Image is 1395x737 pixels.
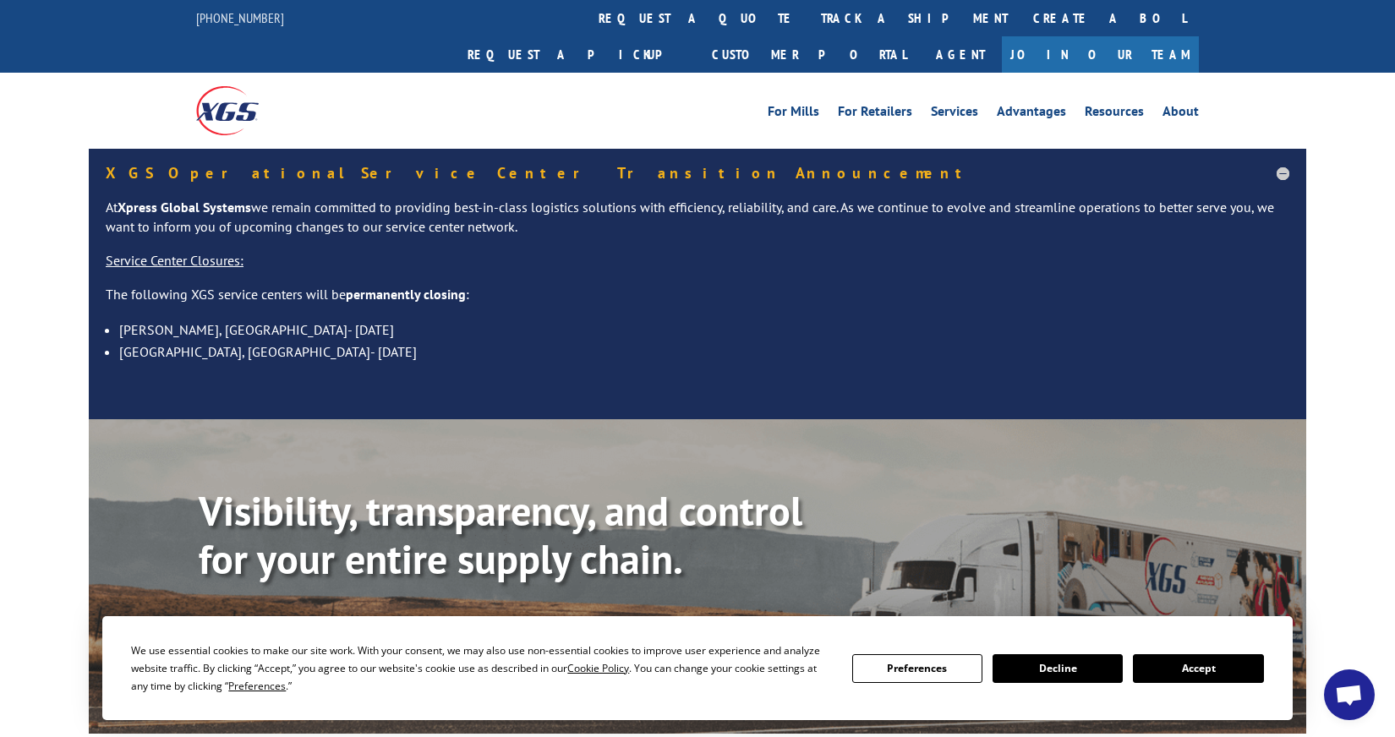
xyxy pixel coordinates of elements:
strong: Xpress Global Systems [118,199,251,216]
a: Agent [919,36,1002,73]
b: Visibility, transparency, and control for your entire supply chain. [199,484,802,586]
h5: XGS Operational Service Center Transition Announcement [106,166,1289,181]
span: Preferences [228,679,286,693]
li: [GEOGRAPHIC_DATA], [GEOGRAPHIC_DATA]- [DATE] [119,341,1289,363]
button: Preferences [852,654,982,683]
a: Join Our Team [1002,36,1199,73]
strong: permanently closing [346,286,466,303]
li: [PERSON_NAME], [GEOGRAPHIC_DATA]- [DATE] [119,319,1289,341]
p: The following XGS service centers will be : [106,285,1289,319]
a: Open chat [1324,669,1375,720]
a: For Mills [768,105,819,123]
a: Request a pickup [455,36,699,73]
button: Decline [993,654,1123,683]
a: Resources [1085,105,1144,123]
a: [PHONE_NUMBER] [196,9,284,26]
div: Cookie Consent Prompt [102,616,1293,720]
a: Advantages [997,105,1066,123]
div: We use essential cookies to make our site work. With your consent, we may also use non-essential ... [131,641,831,695]
a: For Retailers [838,105,912,123]
u: Service Center Closures: [106,252,243,269]
a: Services [931,105,978,123]
button: Accept [1133,654,1263,683]
p: At we remain committed to providing best-in-class logistics solutions with efficiency, reliabilit... [106,198,1289,252]
a: Customer Portal [699,36,919,73]
a: About [1162,105,1199,123]
span: Cookie Policy [567,661,629,675]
